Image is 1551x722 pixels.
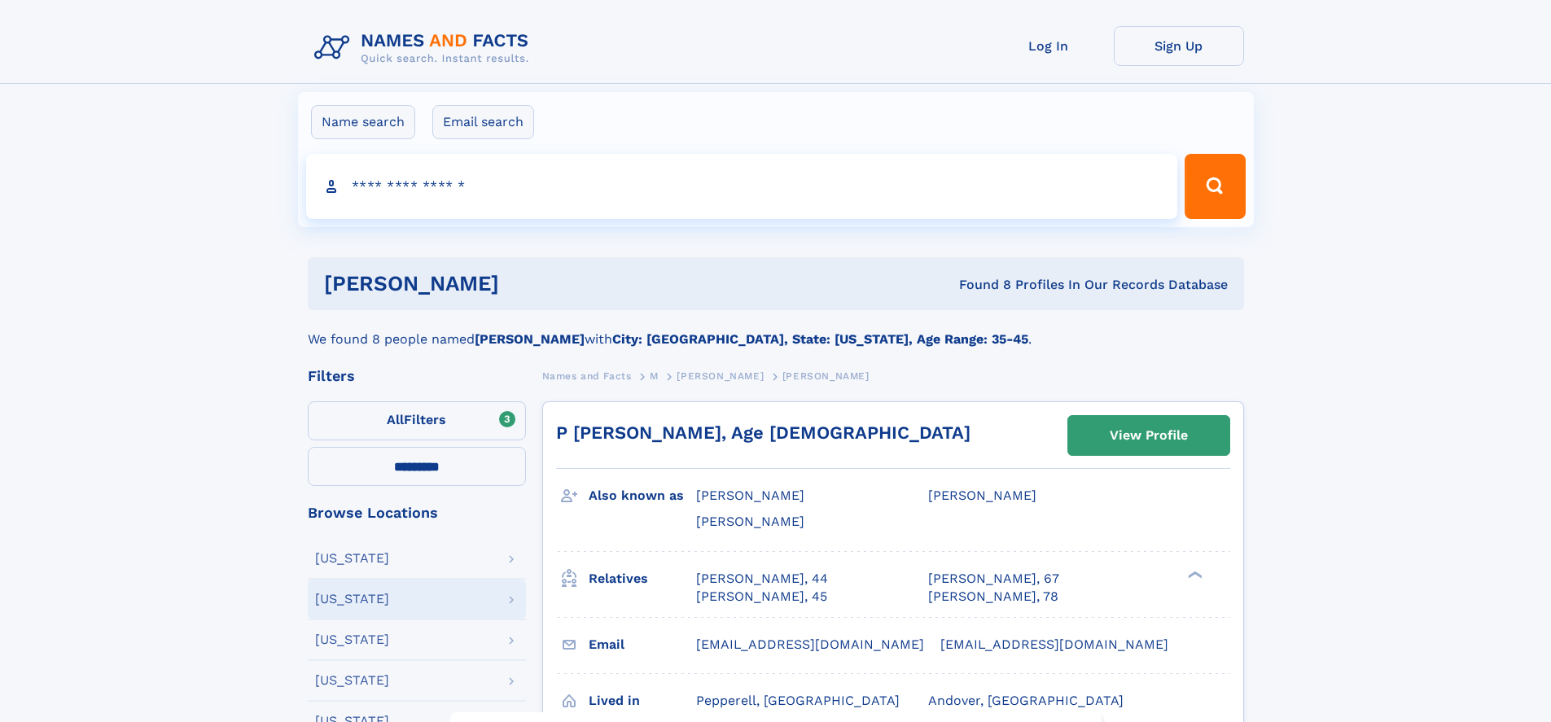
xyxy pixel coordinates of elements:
b: [PERSON_NAME] [475,331,585,347]
div: ❯ [1184,569,1203,580]
span: [PERSON_NAME] [782,370,870,382]
span: [PERSON_NAME] [696,488,804,503]
div: [US_STATE] [315,552,389,565]
a: [PERSON_NAME], 78 [928,588,1058,606]
span: Pepperell, [GEOGRAPHIC_DATA] [696,693,900,708]
div: Filters [308,369,526,383]
a: M [650,365,659,386]
h3: Lived in [589,687,696,715]
a: Names and Facts [542,365,632,386]
span: [PERSON_NAME] [928,488,1036,503]
div: Browse Locations [308,505,526,520]
a: [PERSON_NAME] [677,365,764,386]
h1: [PERSON_NAME] [324,273,729,294]
span: M [650,370,659,382]
div: [US_STATE] [315,633,389,646]
div: View Profile [1110,417,1188,454]
input: search input [306,154,1178,219]
a: P [PERSON_NAME], Age [DEMOGRAPHIC_DATA] [556,422,970,443]
a: Log In [984,26,1114,66]
div: [US_STATE] [315,674,389,687]
a: [PERSON_NAME], 44 [696,570,828,588]
b: City: [GEOGRAPHIC_DATA], State: [US_STATE], Age Range: 35-45 [612,331,1028,347]
h3: Relatives [589,565,696,593]
div: [US_STATE] [315,593,389,606]
div: Found 8 Profiles In Our Records Database [729,276,1228,294]
label: Email search [432,105,534,139]
label: Name search [311,105,415,139]
a: View Profile [1068,416,1229,455]
a: [PERSON_NAME], 45 [696,588,827,606]
span: [EMAIL_ADDRESS][DOMAIN_NAME] [940,637,1168,652]
label: Filters [308,401,526,440]
span: [PERSON_NAME] [677,370,764,382]
img: Logo Names and Facts [308,26,542,70]
span: [EMAIL_ADDRESS][DOMAIN_NAME] [696,637,924,652]
a: Sign Up [1114,26,1244,66]
div: We found 8 people named with . [308,310,1244,349]
button: Search Button [1185,154,1245,219]
h3: Also known as [589,482,696,510]
span: Andover, [GEOGRAPHIC_DATA] [928,693,1124,708]
span: All [387,412,404,427]
h3: Email [589,631,696,659]
a: [PERSON_NAME], 67 [928,570,1059,588]
span: [PERSON_NAME] [696,514,804,529]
